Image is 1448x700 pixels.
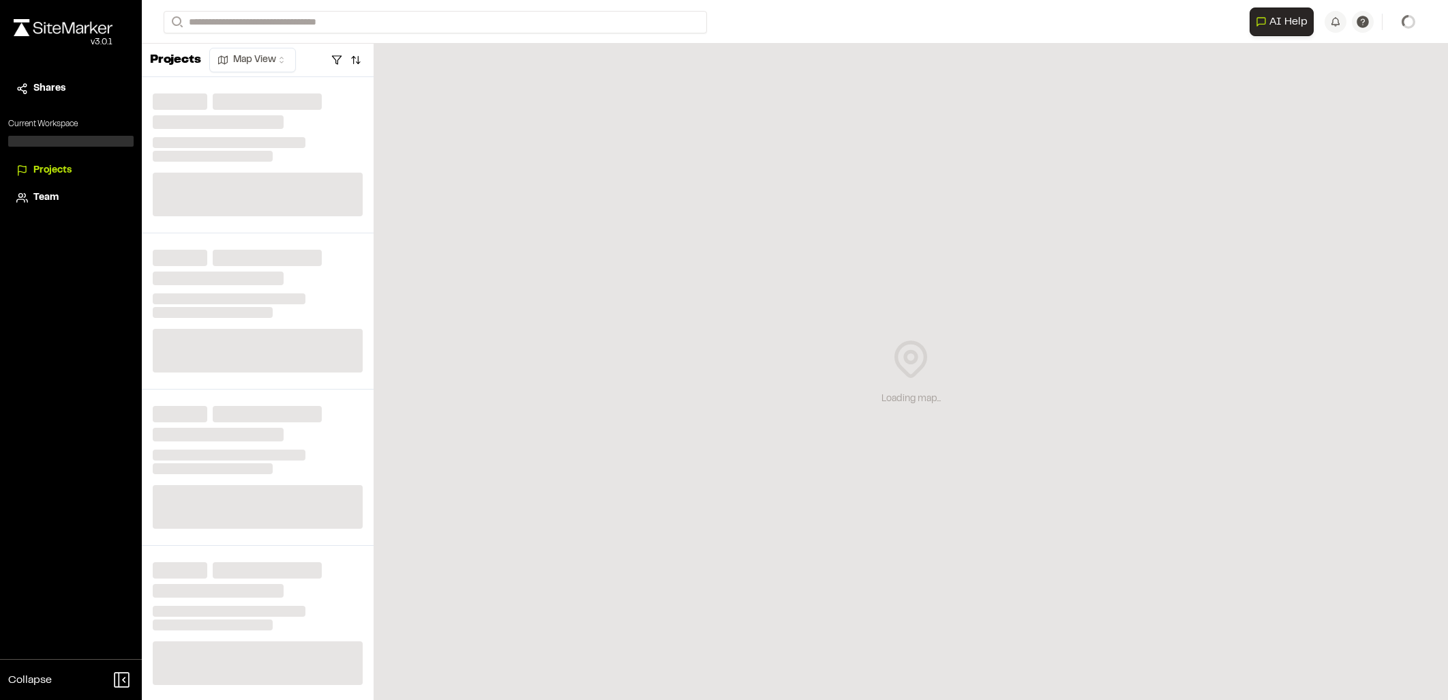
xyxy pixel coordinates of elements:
span: Projects [33,163,72,178]
p: Current Workspace [8,118,134,130]
span: Team [33,190,59,205]
img: rebrand.png [14,19,112,36]
div: Loading map... [881,392,941,407]
div: Open AI Assistant [1250,8,1319,36]
p: Projects [150,51,201,70]
button: Search [164,11,188,33]
a: Shares [16,81,125,96]
div: Oh geez...please don't... [14,36,112,48]
span: Shares [33,81,65,96]
a: Projects [16,163,125,178]
span: AI Help [1269,14,1308,30]
button: Open AI Assistant [1250,8,1314,36]
a: Team [16,190,125,205]
span: Collapse [8,672,52,688]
